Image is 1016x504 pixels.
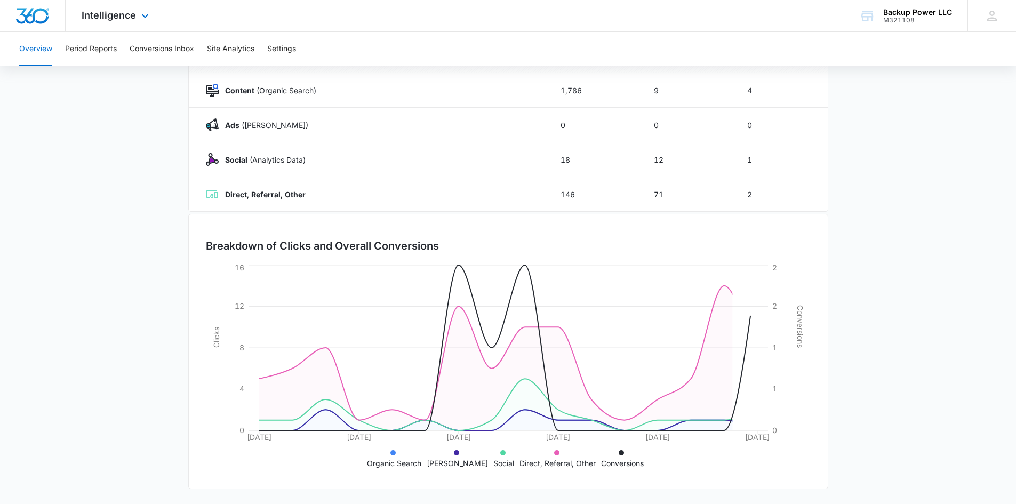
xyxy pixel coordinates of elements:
[548,177,641,212] td: 146
[641,142,734,177] td: 12
[206,153,219,166] img: Social
[772,426,777,435] tspan: 0
[493,458,514,469] p: Social
[641,177,734,212] td: 71
[548,142,641,177] td: 18
[427,458,488,469] p: [PERSON_NAME]
[206,238,439,254] h3: Breakdown of Clicks and Overall Conversions
[225,190,306,199] strong: Direct, Referral, Other
[207,32,254,66] button: Site Analytics
[548,108,641,142] td: 0
[519,458,596,469] p: Direct, Referral, Other
[772,263,777,272] tspan: 2
[211,327,220,348] tspan: Clicks
[772,343,777,352] tspan: 1
[130,32,194,66] button: Conversions Inbox
[235,263,244,272] tspan: 16
[734,108,828,142] td: 0
[446,433,470,442] tspan: [DATE]
[239,426,244,435] tspan: 0
[772,301,777,310] tspan: 2
[734,142,828,177] td: 1
[219,154,306,165] p: (Analytics Data)
[65,32,117,66] button: Period Reports
[641,73,734,108] td: 9
[796,305,805,348] tspan: Conversions
[219,85,316,96] p: (Organic Search)
[734,177,828,212] td: 2
[745,433,770,442] tspan: [DATE]
[546,433,570,442] tspan: [DATE]
[219,119,308,131] p: ([PERSON_NAME])
[19,32,52,66] button: Overview
[367,458,421,469] p: Organic Search
[247,433,271,442] tspan: [DATE]
[883,17,952,24] div: account id
[641,108,734,142] td: 0
[883,8,952,17] div: account name
[82,10,136,21] span: Intelligence
[239,384,244,393] tspan: 4
[645,433,670,442] tspan: [DATE]
[267,32,296,66] button: Settings
[239,343,244,352] tspan: 8
[235,301,244,310] tspan: 12
[225,86,254,95] strong: Content
[346,433,371,442] tspan: [DATE]
[734,73,828,108] td: 4
[601,458,644,469] p: Conversions
[206,84,219,97] img: Content
[225,155,247,164] strong: Social
[206,118,219,131] img: Ads
[772,384,777,393] tspan: 1
[548,73,641,108] td: 1,786
[225,121,239,130] strong: Ads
